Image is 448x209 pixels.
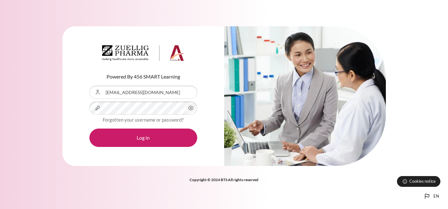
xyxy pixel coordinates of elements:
[421,190,442,203] button: Languages
[409,178,436,184] span: Cookies notice
[89,73,197,80] p: Powered By 456 SMART Learning
[433,193,439,199] span: en
[102,45,185,64] a: Architeck
[397,176,440,187] button: Cookies notice
[89,129,197,147] button: Log in
[103,117,184,123] a: Forgotten your username or password?
[89,85,197,99] input: Username or Email Address
[102,45,185,61] img: Architeck
[190,177,258,182] strong: Copyright © 2024 BTS All rights reserved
